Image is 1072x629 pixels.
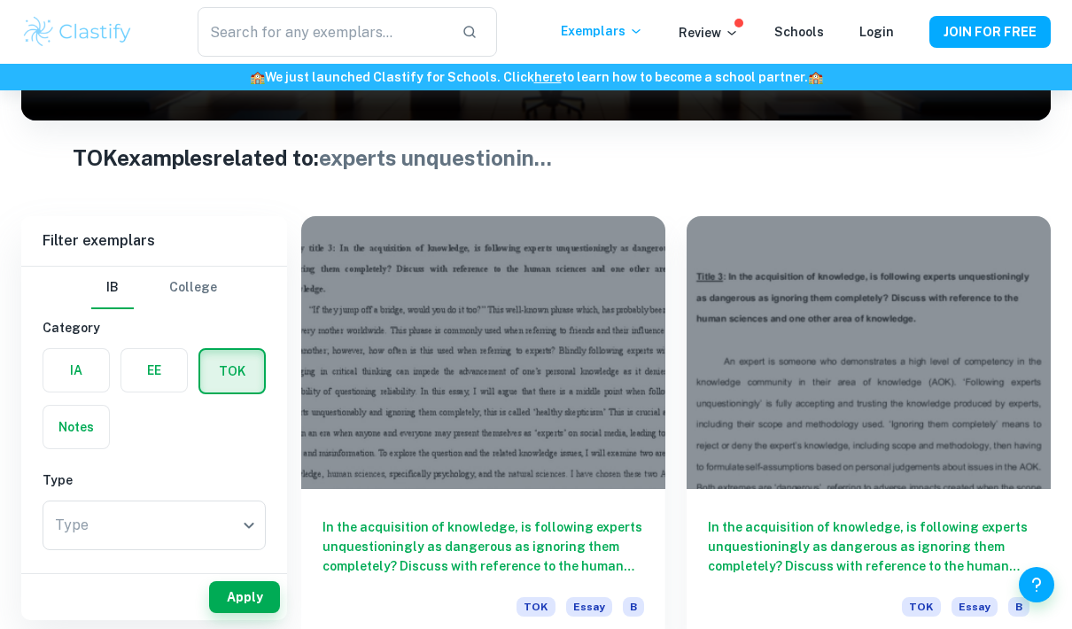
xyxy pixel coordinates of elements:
[566,597,612,617] span: Essay
[4,67,1068,87] h6: We just launched Clastify for Schools. Click to learn how to become a school partner.
[169,267,217,309] button: College
[91,267,134,309] button: IB
[43,406,109,448] button: Notes
[561,21,643,41] p: Exemplars
[322,517,644,576] h6: In the acquisition of knowledge, is following experts unquestioningly as dangerous as ignoring th...
[21,216,287,266] h6: Filter exemplars
[679,23,739,43] p: Review
[209,581,280,613] button: Apply
[517,597,555,617] span: TOK
[1019,567,1054,602] button: Help and Feedback
[319,145,552,170] span: experts unquestionin ...
[774,25,824,39] a: Schools
[808,70,823,84] span: 🏫
[902,597,941,617] span: TOK
[121,349,187,392] button: EE
[952,597,998,617] span: Essay
[43,349,109,392] button: IA
[73,142,999,174] h1: TOK examples related to:
[43,470,266,490] h6: Type
[859,25,894,39] a: Login
[198,7,447,57] input: Search for any exemplars...
[708,517,1029,576] h6: In the acquisition of knowledge, is following experts unquestioningly as dangerous as ignoring th...
[1008,597,1029,617] span: B
[43,318,266,338] h6: Category
[623,597,644,617] span: B
[91,267,217,309] div: Filter type choice
[534,70,562,84] a: here
[250,70,265,84] span: 🏫
[200,350,264,392] button: TOK
[929,16,1051,48] button: JOIN FOR FREE
[21,14,134,50] img: Clastify logo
